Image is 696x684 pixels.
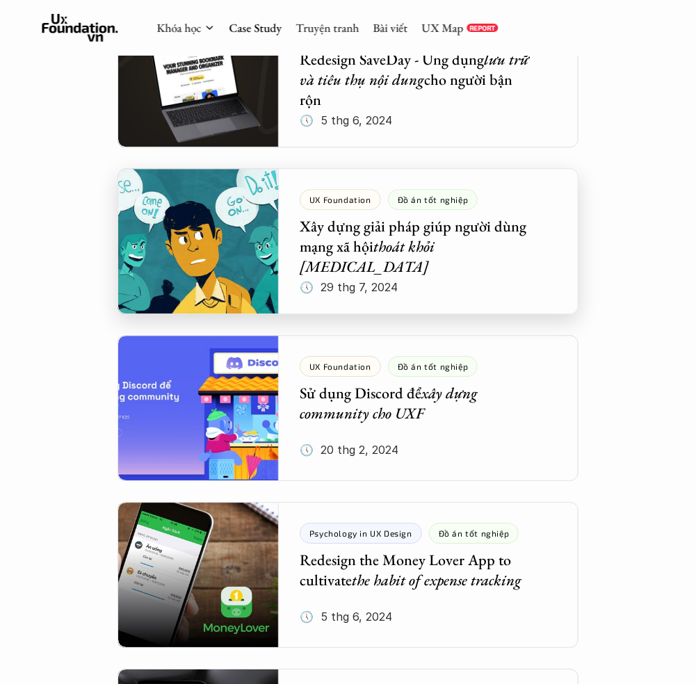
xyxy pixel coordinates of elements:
[118,335,578,481] a: UX FoundationĐồ án tốt nghiệpSử dụng Discord đểxây dựng community cho UXF🕔 20 thg 2, 2024
[296,20,359,35] a: Truyện tranh
[118,168,578,314] a: UX FoundationĐồ án tốt nghiệpXây dựng giải pháp giúp người dùng mạng xã hộithoát khỏi [MEDICAL_DA...
[421,20,463,35] a: UX Map
[118,1,578,147] a: Psychology in UX DesignĐồ án tốt nghiệpRedesign SaveDay - Ứng dụnglưu trữ và tiêu thụ nội dungcho...
[229,20,282,35] a: Case Study
[118,502,578,648] a: Psychology in UX DesignĐồ án tốt nghiệpRedesign the Money Lover App to cultivatethe habit of expe...
[469,24,495,32] p: REPORT
[467,24,498,32] a: REPORT
[156,20,201,35] a: Khóa học
[373,20,407,35] a: Bài viết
